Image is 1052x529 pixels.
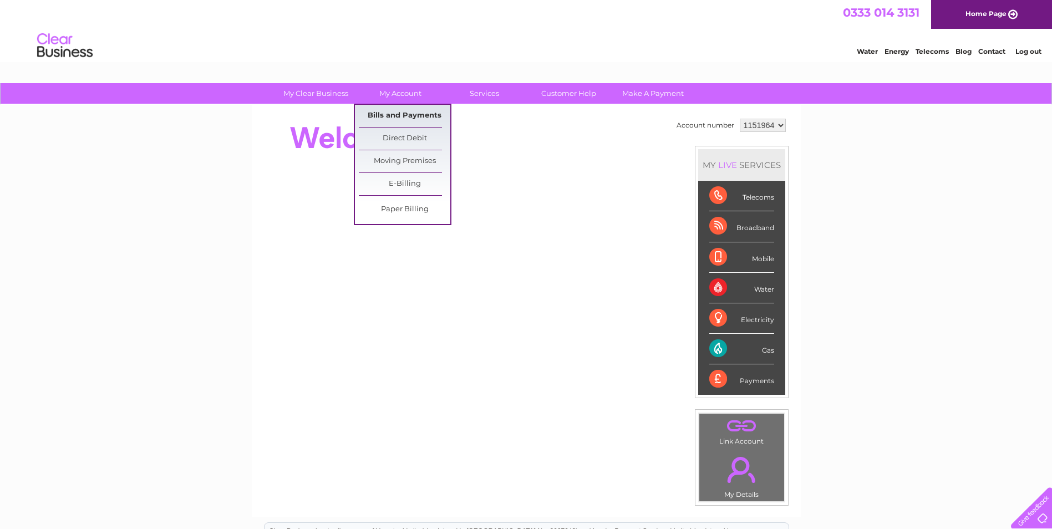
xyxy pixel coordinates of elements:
[709,181,774,211] div: Telecoms
[709,303,774,334] div: Electricity
[716,160,739,170] div: LIVE
[709,334,774,364] div: Gas
[607,83,699,104] a: Make A Payment
[1015,47,1041,55] a: Log out
[956,47,972,55] a: Blog
[709,364,774,394] div: Payments
[702,416,781,436] a: .
[265,6,789,54] div: Clear Business is a trading name of Verastar Limited (registered in [GEOGRAPHIC_DATA] No. 3667643...
[709,273,774,303] div: Water
[702,450,781,489] a: .
[709,211,774,242] div: Broadband
[359,105,450,127] a: Bills and Payments
[439,83,530,104] a: Services
[359,128,450,150] a: Direct Debit
[359,150,450,172] a: Moving Premises
[359,173,450,195] a: E-Billing
[885,47,909,55] a: Energy
[699,447,785,502] td: My Details
[698,149,785,181] div: MY SERVICES
[709,242,774,273] div: Mobile
[354,83,446,104] a: My Account
[37,29,93,63] img: logo.png
[674,116,737,135] td: Account number
[270,83,362,104] a: My Clear Business
[916,47,949,55] a: Telecoms
[843,6,919,19] a: 0333 014 3131
[857,47,878,55] a: Water
[978,47,1005,55] a: Contact
[359,199,450,221] a: Paper Billing
[699,413,785,448] td: Link Account
[523,83,614,104] a: Customer Help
